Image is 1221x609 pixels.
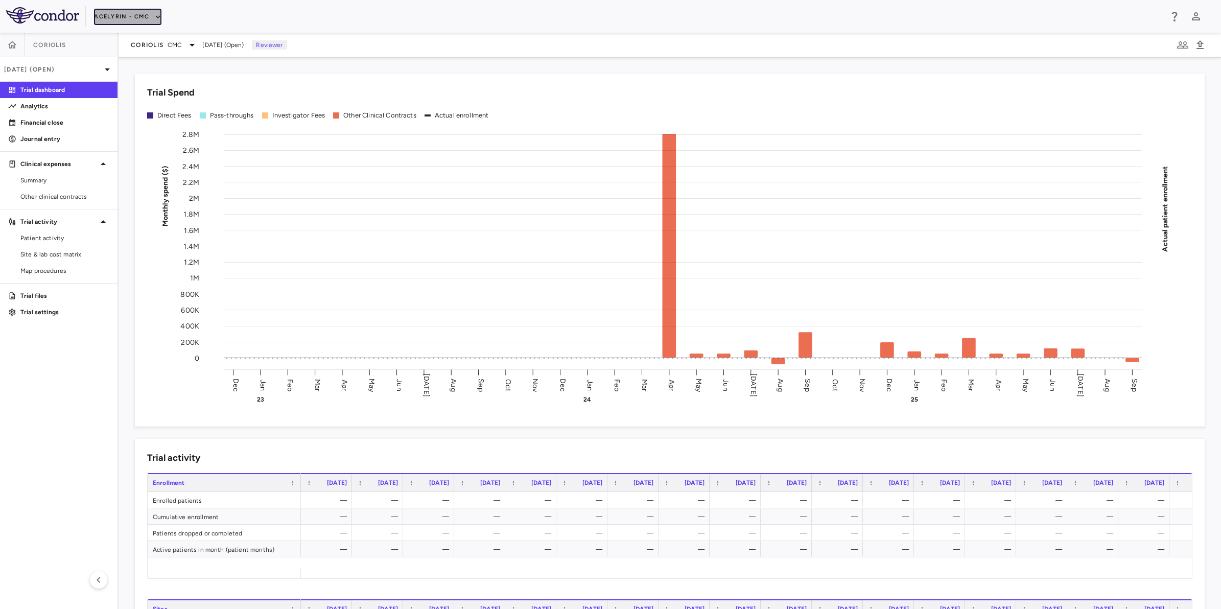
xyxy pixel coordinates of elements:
[20,233,109,243] span: Patient activity
[719,541,756,557] div: —
[831,379,839,391] text: Oct
[912,379,921,390] text: Jan
[20,266,109,275] span: Map procedures
[20,291,109,300] p: Trial files
[202,40,244,50] span: [DATE] (Open)
[395,379,404,391] text: Jun
[858,378,866,392] text: Nov
[719,508,756,525] div: —
[412,541,449,557] div: —
[148,541,301,557] div: Active patients in month (patient months)
[923,508,960,525] div: —
[148,492,301,508] div: Enrolled patients
[736,479,756,486] span: [DATE]
[531,378,539,392] text: Nov
[558,378,567,391] text: Dec
[361,525,398,541] div: —
[1042,479,1062,486] span: [DATE]
[1103,379,1112,391] text: Aug
[378,479,398,486] span: [DATE]
[514,541,551,557] div: —
[872,492,909,508] div: —
[343,111,416,120] div: Other Clinical Contracts
[566,508,602,525] div: —
[821,541,858,557] div: —
[183,146,199,155] tspan: 2.6M
[923,492,960,508] div: —
[633,479,653,486] span: [DATE]
[514,492,551,508] div: —
[182,162,199,171] tspan: 2.4M
[182,130,199,139] tspan: 2.8M
[974,508,1011,525] div: —
[640,379,649,391] text: Mar
[504,379,512,391] text: Oct
[1128,541,1164,557] div: —
[183,178,199,186] tspan: 2.2M
[20,118,109,127] p: Financial close
[210,111,254,120] div: Pass-throughs
[804,379,812,391] text: Sep
[189,194,199,203] tspan: 2M
[667,379,676,390] text: Apr
[181,306,199,315] tspan: 600K
[463,492,500,508] div: —
[770,508,807,525] div: —
[1025,525,1062,541] div: —
[940,379,948,391] text: Feb
[190,274,199,283] tspan: 1M
[787,479,807,486] span: [DATE]
[1131,379,1139,391] text: Sep
[361,541,398,557] div: —
[749,373,758,397] text: [DATE]
[974,492,1011,508] div: —
[719,525,756,541] div: —
[770,541,807,557] div: —
[668,508,705,525] div: —
[257,396,264,403] text: 23
[885,378,894,391] text: Dec
[157,111,192,120] div: Direct Fees
[181,338,199,346] tspan: 200K
[310,508,347,525] div: —
[514,508,551,525] div: —
[252,40,287,50] p: Reviewer
[617,541,653,557] div: —
[1144,479,1164,486] span: [DATE]
[668,492,705,508] div: —
[1093,479,1113,486] span: [DATE]
[821,508,858,525] div: —
[183,242,199,250] tspan: 1.4M
[147,451,200,465] h6: Trial activity
[183,210,199,219] tspan: 1.8M
[20,308,109,317] p: Trial settings
[872,541,909,557] div: —
[838,479,858,486] span: [DATE]
[566,492,602,508] div: —
[231,378,240,391] text: Dec
[889,479,909,486] span: [DATE]
[872,508,909,525] div: —
[1021,378,1030,392] text: May
[33,41,66,49] span: Coriolis
[310,492,347,508] div: —
[195,354,199,362] tspan: 0
[668,541,705,557] div: —
[617,508,653,525] div: —
[20,250,109,259] span: Site & lab cost matrix
[719,492,756,508] div: —
[367,378,376,392] text: May
[361,492,398,508] div: —
[1076,508,1113,525] div: —
[161,166,170,226] tspan: Monthly spend ($)
[583,396,591,403] text: 24
[617,492,653,508] div: —
[327,479,347,486] span: [DATE]
[412,492,449,508] div: —
[1025,508,1062,525] div: —
[147,86,195,100] h6: Trial Spend
[1076,492,1113,508] div: —
[184,258,199,267] tspan: 1.2M
[148,525,301,541] div: Patients dropped or completed
[585,379,594,390] text: Jan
